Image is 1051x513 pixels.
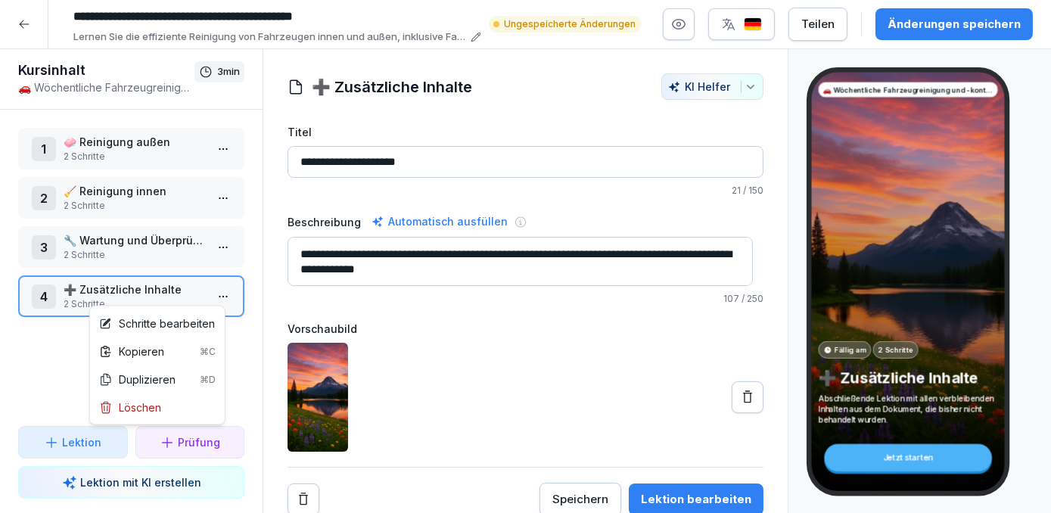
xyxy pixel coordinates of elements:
img: de.svg [744,17,762,32]
div: ⌘C [200,344,216,358]
div: ⌘D [200,372,216,386]
div: KI Helfer [668,80,757,93]
div: Kopieren [99,344,216,359]
div: Änderungen speichern [888,16,1021,33]
div: Schritte bearbeiten [99,316,215,331]
div: Speichern [552,491,608,508]
div: Löschen [99,400,161,415]
div: Duplizieren [99,372,216,387]
div: Lektion bearbeiten [641,491,751,508]
div: Teilen [801,16,835,33]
